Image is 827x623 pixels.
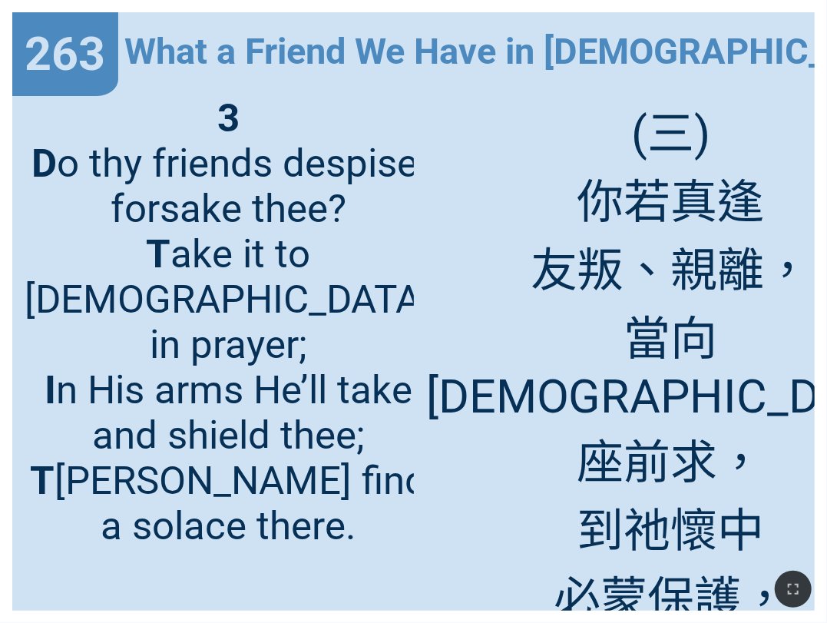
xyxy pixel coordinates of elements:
span: o thy friends despise, forsake thee? ake it to [DEMOGRAPHIC_DATA] in prayer; n His arms He’ll tak... [25,95,432,548]
b: 3 [217,95,240,141]
span: 263 [25,26,105,81]
b: I [45,367,56,413]
b: T [146,231,170,277]
b: T [30,458,55,503]
b: D [31,141,57,186]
